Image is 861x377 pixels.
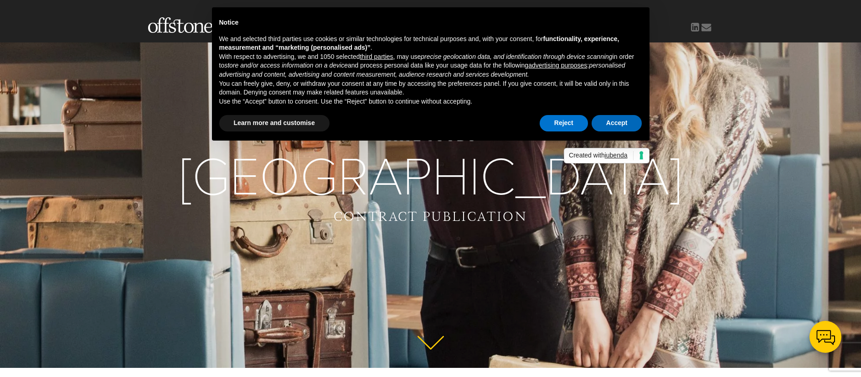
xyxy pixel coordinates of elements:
em: store and/or access information on a device [224,62,348,69]
button: Accept [592,115,642,131]
button: third parties [360,52,393,62]
p: We and selected third parties use cookies or similar technologies for technical purposes and, wit... [219,35,642,52]
em: precise geolocation data, and identification through device scanning [421,53,612,60]
em: personalised advertising and content, advertising and content measurement, audience research and ... [219,62,625,78]
button: Learn more and customise [219,115,330,131]
button: Reject [540,115,588,131]
p: With respect to advertising, we and 1050 selected , may use in order to and process personal data... [219,52,642,79]
a: Created withiubenda [564,148,649,163]
span: iubenda [605,152,628,159]
button: advertising purposes [528,61,587,70]
p: You can freely give, deny, or withdraw your consent at any time by accessing the preferences pane... [219,79,642,97]
p: Use the “Accept” button to consent. Use the “Reject” button to continue without accepting. [219,97,642,106]
img: Offstone Publishing [148,17,217,33]
span: Created with [569,151,633,160]
h2: Notice [219,18,642,27]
